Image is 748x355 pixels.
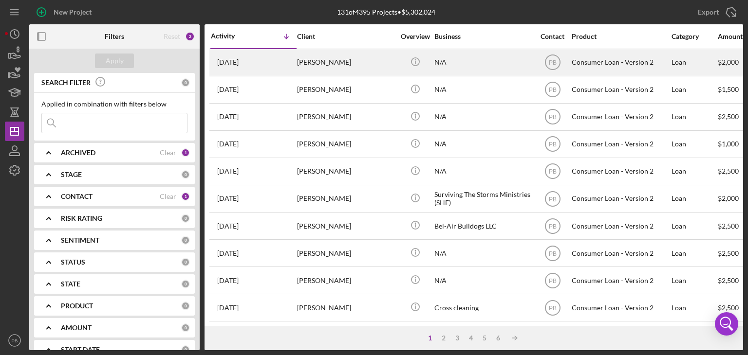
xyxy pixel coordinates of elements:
[181,280,190,288] div: 0
[672,77,717,103] div: Loan
[105,33,124,40] b: Filters
[548,87,556,93] text: PB
[548,250,556,257] text: PB
[217,222,239,230] time: 2025-07-11 19:00
[434,322,532,348] div: N/A
[297,186,394,212] div: [PERSON_NAME]
[672,213,717,239] div: Loan
[297,33,394,40] div: Client
[548,59,556,66] text: PB
[297,322,394,348] div: [PERSON_NAME]
[297,50,394,75] div: [PERSON_NAME]
[478,334,491,342] div: 5
[715,312,738,336] div: Open Intercom Messenger
[61,149,95,157] b: ARCHIVED
[61,280,80,288] b: STATE
[548,114,556,121] text: PB
[572,159,669,184] div: Consumer Loan - Version 2
[434,240,532,266] div: N/A
[217,86,239,93] time: 2025-08-07 03:45
[181,258,190,266] div: 0
[297,159,394,184] div: [PERSON_NAME]
[423,334,437,342] div: 1
[434,267,532,293] div: N/A
[337,8,435,16] div: 131 of 4395 Projects • $5,302,024
[698,2,719,22] div: Export
[160,149,176,157] div: Clear
[41,100,187,108] div: Applied in combination with filters below
[164,33,180,40] div: Reset
[672,33,717,40] div: Category
[548,168,556,175] text: PB
[160,193,176,200] div: Clear
[672,50,717,75] div: Loan
[61,346,100,354] b: START DATE
[61,193,93,200] b: CONTACT
[572,267,669,293] div: Consumer Loan - Version 2
[5,331,24,350] button: PB
[181,148,190,157] div: 1
[217,113,239,121] time: 2025-08-05 05:34
[54,2,92,22] div: New Project
[572,295,669,320] div: Consumer Loan - Version 2
[181,236,190,245] div: 0
[548,304,556,311] text: PB
[61,171,82,178] b: STAGE
[181,302,190,310] div: 0
[12,338,18,343] text: PB
[437,334,450,342] div: 2
[572,50,669,75] div: Consumer Loan - Version 2
[434,104,532,130] div: N/A
[548,223,556,230] text: PB
[672,322,717,348] div: Loan
[181,323,190,332] div: 0
[434,159,532,184] div: N/A
[534,33,571,40] div: Contact
[491,334,505,342] div: 6
[297,77,394,103] div: [PERSON_NAME]
[572,240,669,266] div: Consumer Loan - Version 2
[397,33,433,40] div: Overview
[434,33,532,40] div: Business
[672,186,717,212] div: Loan
[450,334,464,342] div: 3
[29,2,101,22] button: New Project
[434,295,532,320] div: Cross cleaning
[217,277,239,284] time: 2025-06-25 22:28
[672,295,717,320] div: Loan
[572,322,669,348] div: Consumer Loan - Version 2
[548,141,556,148] text: PB
[434,131,532,157] div: N/A
[297,295,394,320] div: [PERSON_NAME]
[672,104,717,130] div: Loan
[106,53,124,68] div: Apply
[572,104,669,130] div: Consumer Loan - Version 2
[181,170,190,179] div: 0
[95,53,134,68] button: Apply
[434,77,532,103] div: N/A
[217,249,239,257] time: 2025-07-03 03:28
[217,195,239,202] time: 2025-07-14 23:01
[672,131,717,157] div: Loan
[572,186,669,212] div: Consumer Loan - Version 2
[211,32,254,40] div: Activity
[464,334,478,342] div: 4
[672,159,717,184] div: Loan
[61,214,102,222] b: RISK RATING
[217,58,239,66] time: 2025-08-08 02:23
[572,33,669,40] div: Product
[434,186,532,212] div: Surviving The Storms Ministries (SHE)
[297,267,394,293] div: [PERSON_NAME]
[217,304,239,312] time: 2025-06-03 17:44
[181,78,190,87] div: 0
[217,167,239,175] time: 2025-07-30 17:36
[61,258,85,266] b: STATUS
[297,104,394,130] div: [PERSON_NAME]
[297,131,394,157] div: [PERSON_NAME]
[61,236,99,244] b: SENTIMENT
[181,214,190,223] div: 0
[185,32,195,41] div: 2
[297,213,394,239] div: [PERSON_NAME]
[548,195,556,202] text: PB
[61,302,93,310] b: PRODUCT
